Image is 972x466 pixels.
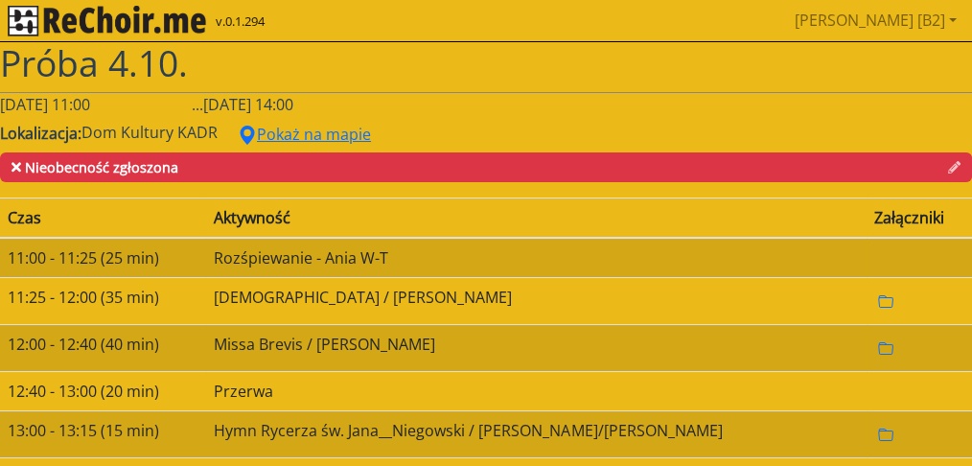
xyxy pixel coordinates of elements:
td: Hymn Rycerza św. Jana__Niegowski / [PERSON_NAME]/[PERSON_NAME] [206,411,866,458]
svg: folder [878,294,893,310]
td: Missa Brevis / [PERSON_NAME] [206,325,866,372]
svg: folder [878,428,893,443]
td: [DEMOGRAPHIC_DATA] / [PERSON_NAME] [206,278,866,325]
td: Przerwa [206,372,866,411]
span: [DATE] 14:00 [203,94,293,115]
div: Aktywność [214,206,858,229]
svg: folder [878,341,893,357]
div: Czas [8,206,198,229]
span: Dom Kultury KADR [81,123,218,144]
div: Załączniki [874,206,964,229]
img: rekłajer mi [8,6,206,36]
span: Nieobecność zgłoszona [25,158,178,176]
a: [PERSON_NAME] [B2] [787,1,964,39]
svg: geo alt fill [238,126,257,145]
td: Rozśpiewanie - Ania W-T [206,238,866,278]
button: geo alt fillPokaż na mapie [225,116,383,152]
span: v.0.1.294 [216,12,265,32]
